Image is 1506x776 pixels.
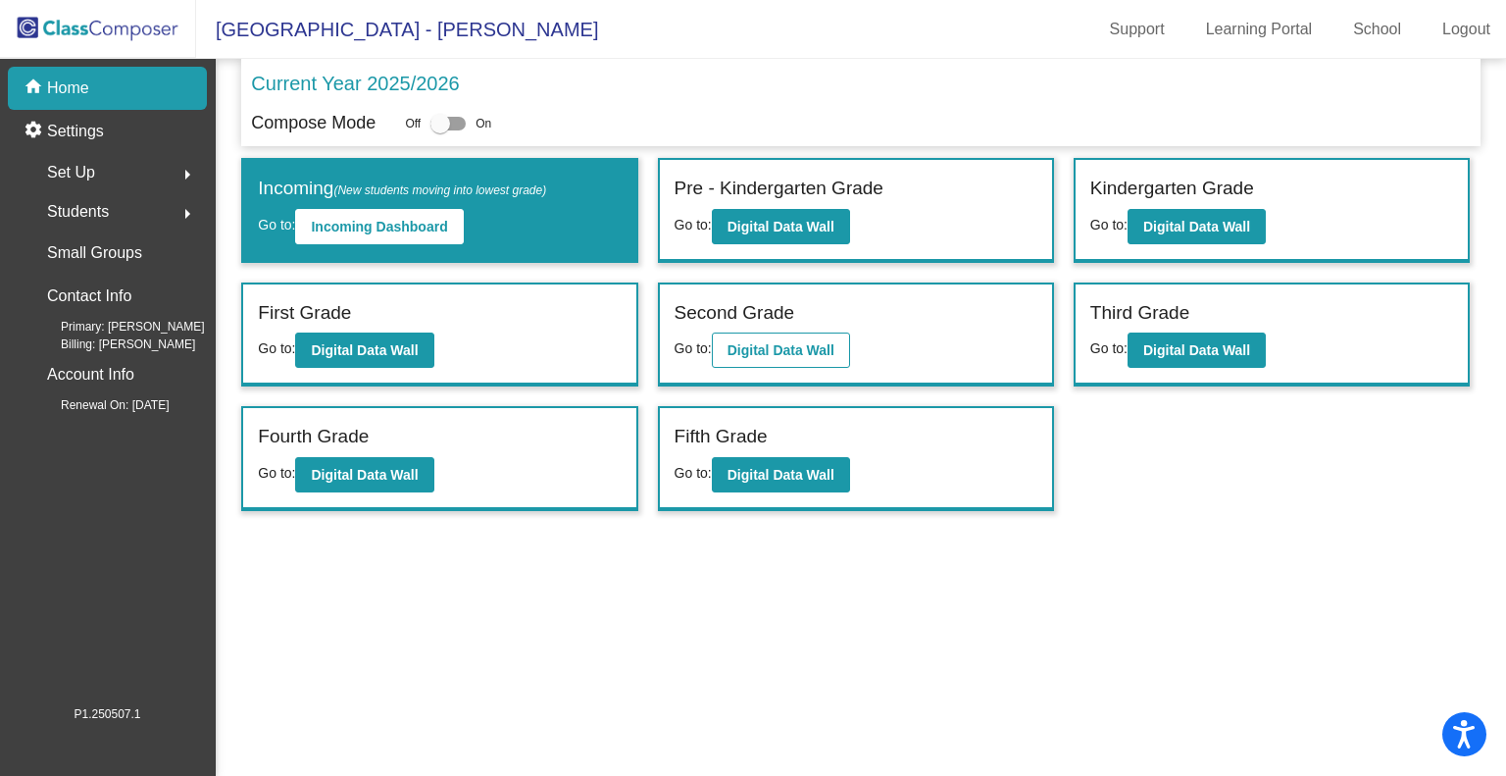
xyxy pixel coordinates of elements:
b: Digital Data Wall [311,467,418,483]
mat-icon: arrow_right [176,163,199,186]
p: Account Info [47,361,134,388]
button: Digital Data Wall [295,457,433,492]
mat-icon: settings [24,120,47,143]
span: Go to: [1090,340,1128,356]
span: Go to: [675,340,712,356]
label: Second Grade [675,299,795,328]
button: Digital Data Wall [712,333,850,368]
b: Digital Data Wall [311,342,418,358]
span: Billing: [PERSON_NAME] [29,336,195,353]
label: Kindergarten Grade [1090,175,1254,203]
a: Logout [1427,14,1506,45]
span: Primary: [PERSON_NAME] [29,318,205,336]
label: Fifth Grade [675,423,768,451]
label: Fourth Grade [258,423,369,451]
span: Go to: [675,217,712,233]
button: Digital Data Wall [712,209,850,244]
label: First Grade [258,299,351,328]
b: Digital Data Wall [728,219,834,234]
button: Digital Data Wall [1128,209,1266,244]
span: Renewal On: [DATE] [29,396,169,414]
p: Home [47,77,89,100]
span: Set Up [47,159,95,186]
b: Digital Data Wall [728,342,834,358]
span: Go to: [258,217,295,233]
span: (New students moving into lowest grade) [333,183,546,197]
span: Students [47,198,109,226]
button: Digital Data Wall [712,457,850,492]
button: Digital Data Wall [295,333,433,368]
a: Support [1094,14,1180,45]
b: Digital Data Wall [1143,219,1250,234]
p: Compose Mode [251,110,376,136]
span: On [476,115,491,132]
mat-icon: home [24,77,47,100]
label: Incoming [258,175,546,203]
button: Digital Data Wall [1128,333,1266,368]
label: Third Grade [1090,299,1189,328]
p: Small Groups [47,239,142,267]
span: Go to: [1090,217,1128,233]
a: School [1337,14,1417,45]
span: Off [405,115,421,132]
p: Current Year 2025/2026 [251,69,459,98]
p: Contact Info [47,283,131,310]
span: Go to: [258,340,295,356]
span: Go to: [258,465,295,481]
label: Pre - Kindergarten Grade [675,175,883,203]
span: [GEOGRAPHIC_DATA] - [PERSON_NAME] [196,14,598,45]
b: Incoming Dashboard [311,219,447,234]
button: Incoming Dashboard [295,209,463,244]
b: Digital Data Wall [1143,342,1250,358]
b: Digital Data Wall [728,467,834,483]
p: Settings [47,120,104,143]
span: Go to: [675,465,712,481]
a: Learning Portal [1190,14,1329,45]
mat-icon: arrow_right [176,202,199,226]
